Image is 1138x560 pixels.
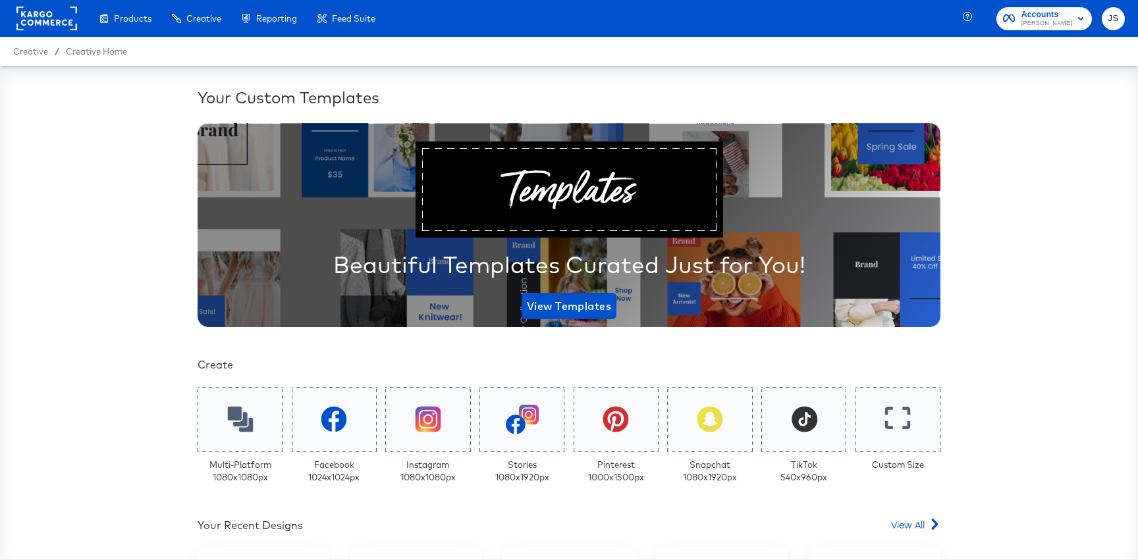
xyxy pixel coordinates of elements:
[780,459,827,483] div: TikTok 540 x 960 px
[114,13,151,24] span: Products
[996,7,1092,30] button: Accounts[PERSON_NAME]
[198,357,940,372] div: Create
[13,46,48,57] span: Creative
[209,459,271,483] div: Multi-Platform 1080 x 1080 px
[1107,11,1120,26] span: JS
[48,46,66,57] span: /
[332,13,375,24] span: Feed Suite
[891,518,925,531] span: View All
[891,518,940,537] a: View All
[198,518,303,533] div: Your Recent Designs
[522,293,616,319] button: View Templates
[1021,8,1072,22] span: Accounts
[256,13,297,24] span: Reporting
[1102,7,1125,30] button: JS
[333,248,805,281] div: Beautiful Templates Curated Just for You!
[1021,18,1072,29] span: [PERSON_NAME]
[66,46,127,57] a: Creative Home
[683,459,737,483] div: Snapchat 1080 x 1920 px
[527,297,611,315] span: View Templates
[186,13,221,24] span: Creative
[588,459,644,483] div: Pinterest 1000 x 1500 px
[308,459,360,483] div: Facebook 1024 x 1024 px
[400,459,456,483] div: Instagram 1080 x 1080 px
[872,459,924,471] div: Custom Size
[198,86,940,109] div: Your Custom Templates
[495,459,549,483] div: Stories 1080 x 1920 px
